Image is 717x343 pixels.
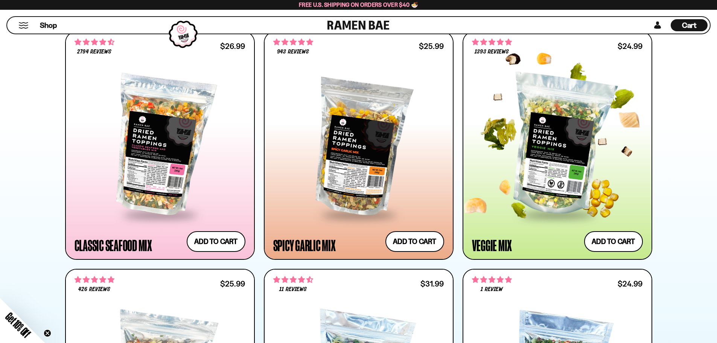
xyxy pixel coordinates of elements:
a: 4.75 stars 943 reviews $25.99 Spicy Garlic Mix Add to cart [264,31,454,260]
div: Veggie Mix [472,238,512,252]
div: Classic Seafood Mix [75,238,152,252]
span: 943 reviews [277,49,309,55]
span: 4.68 stars [75,37,114,47]
span: 1 review [481,287,502,293]
button: Add to cart [187,231,245,252]
div: $24.99 [618,280,642,287]
span: 1393 reviews [475,49,508,55]
div: $25.99 [220,280,245,287]
button: Add to cart [385,231,444,252]
div: $25.99 [419,43,444,50]
button: Mobile Menu Trigger [18,22,29,29]
div: $24.99 [618,43,642,50]
span: Free U.S. Shipping on Orders over $40 🍜 [299,1,418,8]
button: Close teaser [44,329,51,337]
button: Add to cart [584,231,643,252]
span: 4.64 stars [273,275,313,285]
span: 4.76 stars [75,275,114,285]
div: Cart [671,17,708,34]
div: $26.99 [220,43,245,50]
span: Get 10% Off [3,310,33,340]
a: 4.76 stars 1393 reviews $24.99 Veggie Mix Add to cart [463,31,652,260]
span: Cart [682,21,697,30]
div: Spicy Garlic Mix [273,238,336,252]
span: 4.75 stars [273,37,313,47]
span: 2794 reviews [77,49,111,55]
span: 426 reviews [78,287,110,293]
a: Shop [40,19,57,31]
span: 4.76 stars [472,37,512,47]
span: 5.00 stars [472,275,512,285]
span: Shop [40,20,57,30]
span: 11 reviews [279,287,306,293]
div: $31.99 [420,280,444,287]
a: 4.68 stars 2794 reviews $26.99 Classic Seafood Mix Add to cart [65,31,255,260]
